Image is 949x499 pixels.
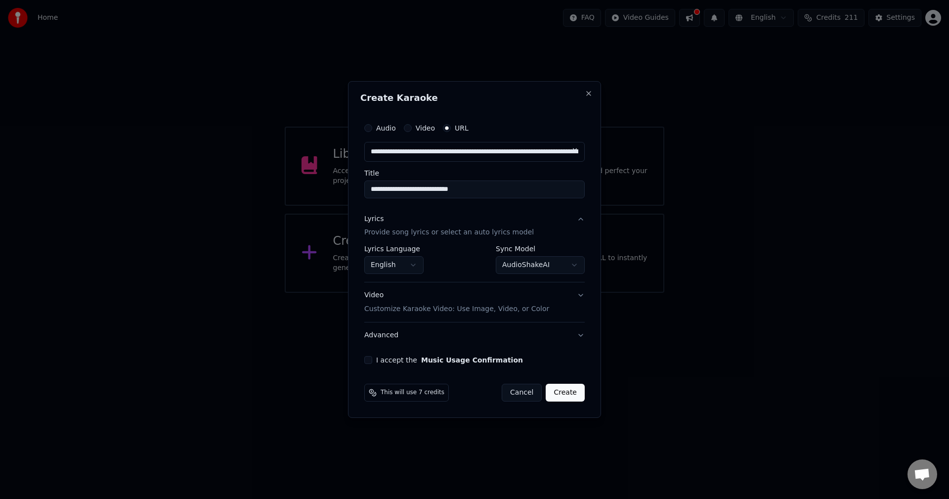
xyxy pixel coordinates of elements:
p: Customize Karaoke Video: Use Image, Video, or Color [364,304,549,314]
button: Advanced [364,322,585,348]
label: Lyrics Language [364,246,424,253]
p: Provide song lyrics or select an auto lyrics model [364,228,534,238]
div: Lyrics [364,214,384,224]
label: URL [455,125,469,132]
button: Cancel [502,384,542,402]
button: VideoCustomize Karaoke Video: Use Image, Video, or Color [364,283,585,322]
div: LyricsProvide song lyrics or select an auto lyrics model [364,246,585,282]
label: Sync Model [496,246,585,253]
div: Video [364,291,549,315]
label: Title [364,170,585,177]
button: I accept the [421,357,523,363]
label: Video [416,125,435,132]
h2: Create Karaoke [360,93,589,102]
button: LyricsProvide song lyrics or select an auto lyrics model [364,206,585,246]
label: Audio [376,125,396,132]
span: This will use 7 credits [381,389,444,397]
label: I accept the [376,357,523,363]
button: Create [546,384,585,402]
